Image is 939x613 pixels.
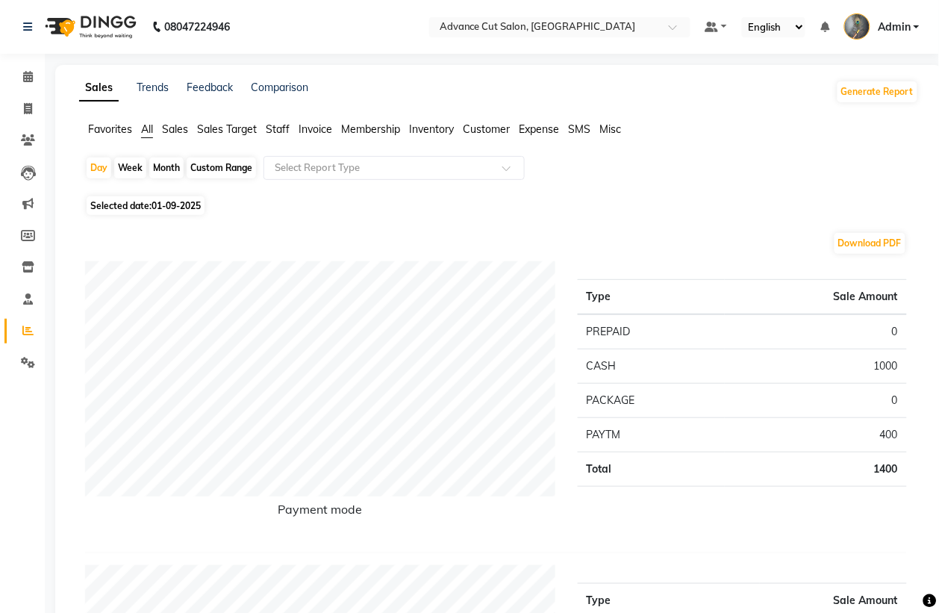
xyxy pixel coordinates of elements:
[725,452,907,487] td: 1400
[578,384,725,418] td: PACKAGE
[578,280,725,315] th: Type
[463,122,510,136] span: Customer
[137,81,169,94] a: Trends
[164,6,230,48] b: 08047224946
[88,122,132,136] span: Favorites
[197,122,257,136] span: Sales Target
[878,19,911,35] span: Admin
[409,122,454,136] span: Inventory
[87,158,111,178] div: Day
[162,122,188,136] span: Sales
[85,502,555,523] h6: Payment mode
[114,158,146,178] div: Week
[266,122,290,136] span: Staff
[152,200,201,211] span: 01-09-2025
[341,122,400,136] span: Membership
[568,122,590,136] span: SMS
[725,384,907,418] td: 0
[725,314,907,349] td: 0
[519,122,559,136] span: Expense
[87,196,205,215] span: Selected date:
[38,6,140,48] img: logo
[725,280,907,315] th: Sale Amount
[149,158,184,178] div: Month
[837,81,917,102] button: Generate Report
[725,418,907,452] td: 400
[141,122,153,136] span: All
[79,75,119,102] a: Sales
[835,233,905,254] button: Download PDF
[844,13,870,40] img: Admin
[187,81,233,94] a: Feedback
[578,349,725,384] td: CASH
[578,314,725,349] td: PREPAID
[578,452,725,487] td: Total
[578,418,725,452] td: PAYTM
[599,122,621,136] span: Misc
[251,81,308,94] a: Comparison
[299,122,332,136] span: Invoice
[187,158,256,178] div: Custom Range
[725,349,907,384] td: 1000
